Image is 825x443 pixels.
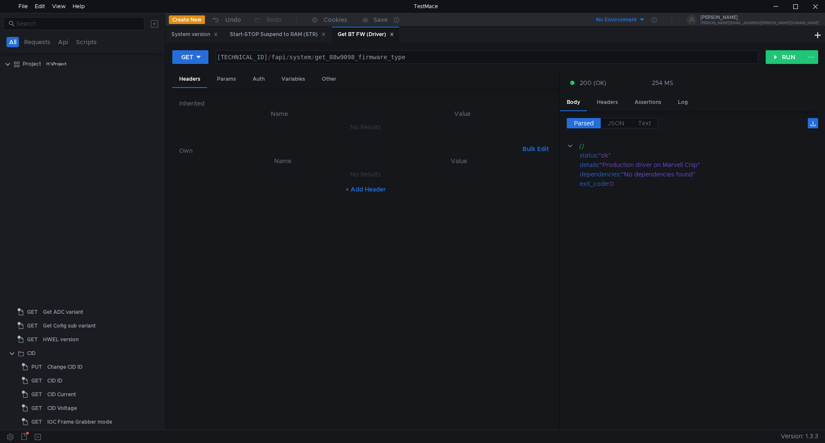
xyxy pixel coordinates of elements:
[246,71,272,87] div: Auth
[21,37,53,47] button: Requests
[55,37,71,47] button: Api
[172,71,207,88] div: Headers
[671,94,695,110] div: Log
[27,347,36,360] div: CID
[372,156,545,166] th: Value
[315,71,343,87] div: Other
[27,333,38,346] span: GET
[275,71,312,87] div: Variables
[652,79,673,87] div: 254 MS
[580,160,598,170] div: details
[43,333,79,346] div: HWEL version
[179,146,519,156] h6: Own
[16,19,139,28] input: Search...
[373,17,388,23] div: Save
[47,361,82,373] div: Change CID ID
[171,30,218,39] div: System version
[580,160,818,170] div: :
[46,58,67,70] div: H:\Project
[27,319,38,332] span: GET
[599,151,807,160] div: "ok"
[610,179,807,188] div: 0
[580,170,620,179] div: dependencies
[580,151,818,160] div: :
[600,160,807,170] div: "Production driver on Marvell Chip"
[342,184,389,194] button: + Add Header
[193,156,372,166] th: Name
[700,15,819,20] div: [PERSON_NAME]
[580,179,818,188] div: :
[47,416,112,428] div: IOC Frame Grabber mode
[43,319,96,332] div: Get Cofig sub variant
[560,94,587,111] div: Body
[580,179,608,188] div: exit_code
[43,306,83,319] div: Get ADC variant
[628,94,668,110] div: Assertions
[179,98,552,109] h6: Inherited
[181,52,193,62] div: GET
[579,141,806,151] div: {}
[27,306,38,319] span: GET
[47,402,77,415] div: CID Voltage
[324,15,347,25] div: Cookies
[350,170,381,178] nz-embed-empty: No Results
[519,144,552,154] button: Bulk Edit
[338,30,394,39] div: Get BT FW (Driver)
[57,429,123,442] div: CID Test Pattern from SoC
[700,21,819,24] div: [PERSON_NAME][EMAIL_ADDRESS][PERSON_NAME][DOMAIN_NAME]
[596,16,637,24] div: No Environment
[31,429,52,442] span: DELETE
[31,402,42,415] span: GET
[172,50,208,64] button: GET
[574,119,594,127] span: Parsed
[205,13,247,26] button: Undo
[373,109,552,119] th: Value
[169,15,205,24] button: Create New
[230,30,326,39] div: Start-STOP Suspend to RAM (STR)
[73,37,99,47] button: Scripts
[6,37,19,47] button: All
[580,78,606,88] span: 200 (OK)
[638,119,651,127] span: Text
[350,123,381,131] nz-embed-empty: No Results
[580,151,597,160] div: status
[31,361,42,373] span: PUT
[47,374,62,387] div: CID ID
[266,15,281,25] div: Redo
[621,170,808,179] div: "No dependencies found"
[590,94,625,110] div: Headers
[31,374,42,387] span: GET
[247,13,287,26] button: Redo
[586,13,645,27] button: No Environment
[580,170,818,179] div: :
[766,50,804,64] button: RUN
[47,388,76,401] div: CID Current
[186,109,373,119] th: Name
[210,71,243,87] div: Params
[31,416,42,428] span: GET
[608,119,624,127] span: JSON
[23,58,41,70] div: Project
[781,430,818,443] span: Version: 1.3.3
[31,388,42,401] span: GET
[225,15,241,25] div: Undo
